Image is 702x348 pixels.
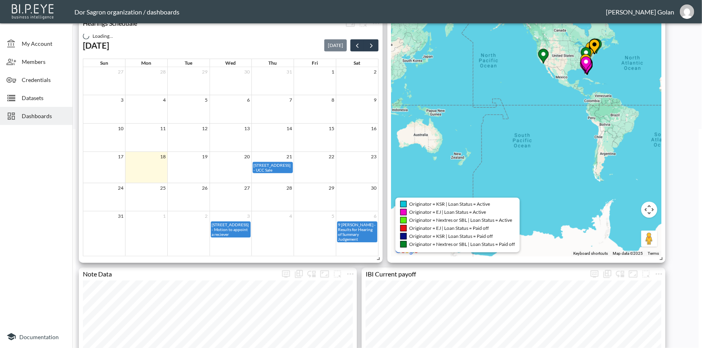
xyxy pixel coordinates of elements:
td: August 1, 2025 [294,67,336,95]
span: My Account [22,39,66,48]
a: September 6, 2025 [372,211,378,221]
td: September 4, 2025 [252,211,294,256]
a: August 17, 2025 [116,152,125,161]
td: August 5, 2025 [167,95,210,123]
a: August 13, 2025 [243,124,251,133]
td: August 3, 2025 [83,95,126,123]
td: August 22, 2025 [294,152,336,183]
a: August 19, 2025 [201,152,210,161]
td: August 6, 2025 [210,95,252,123]
td: August 14, 2025 [252,123,294,151]
a: August 21, 2025 [285,152,294,161]
td: August 13, 2025 [210,123,252,151]
a: August 23, 2025 [369,152,378,161]
td: July 31, 2025 [252,67,294,95]
td: July 29, 2025 [167,67,210,95]
td: August 26, 2025 [167,183,210,211]
td: August 4, 2025 [126,95,168,123]
a: September 5, 2025 [330,211,336,221]
td: August 8, 2025 [294,95,336,123]
td: August 23, 2025 [336,152,378,183]
a: August 26, 2025 [201,183,210,192]
a: August 3, 2025 [119,95,125,104]
a: July 28, 2025 [159,67,167,76]
a: Saturday [352,59,362,67]
button: more [331,268,344,280]
div: Show chart as table [601,268,614,280]
a: August 28, 2025 [285,183,294,192]
a: July 31, 2025 [285,67,294,76]
button: more [344,268,357,280]
img: b60eb1e829f882aa23219c725e57e04d [680,4,694,19]
a: August 5, 2025 [204,95,210,104]
td: August 7, 2025 [252,95,294,123]
td: August 30, 2025 [336,183,378,211]
a: August 6, 2025 [245,95,251,104]
button: more [280,268,292,280]
a: Wednesday [224,59,237,67]
a: September 4, 2025 [288,211,294,221]
a: Open this area in Google Maps (opens a new window) [393,246,420,256]
span: Credentials [22,76,66,84]
td: August 27, 2025 [210,183,252,211]
div: Dor Sagron organization / dashboards [74,8,606,16]
a: August 4, 2025 [161,95,167,104]
div: Enable/disable chart dragging [305,268,318,280]
td: August 12, 2025 [167,123,210,151]
a: September 1, 2025 [161,211,167,221]
img: bipeye-logo [10,2,56,20]
a: August 22, 2025 [327,152,336,161]
a: August 31, 2025 [116,211,125,221]
span: Originator = KSR | Loan Status = Active [409,201,490,207]
td: August 2, 2025 [336,67,378,95]
a: September 3, 2025 [245,211,251,221]
td: August 25, 2025 [126,183,168,211]
a: August 15, 2025 [327,124,336,133]
span: Display settings [588,268,601,280]
span: Originator = Nextres or SBL | Loan Status = Paid off [409,241,515,247]
button: Previous month [350,39,365,52]
div: Enable/disable chart dragging [614,268,627,280]
span: Attach chart to a group [331,269,344,277]
span: Originator = EJ | Loan Status = Active [409,209,486,215]
button: more [588,268,601,280]
td: August 11, 2025 [126,123,168,151]
a: August 18, 2025 [159,152,167,161]
div: Show chart as table [292,268,305,280]
span: Originator = EJ | Loan Status = Paid off [409,225,489,231]
a: July 30, 2025 [243,67,251,76]
td: August 17, 2025 [83,152,126,183]
a: August 16, 2025 [369,124,378,133]
button: Next month [364,39,379,52]
button: [DATE] [324,39,347,51]
a: August 1, 2025 [330,67,336,76]
a: August 11, 2025 [159,124,167,133]
span: Documentation [19,334,59,340]
div: Note Data [79,270,280,278]
td: September 1, 2025 [126,211,168,256]
td: August 16, 2025 [336,123,378,151]
td: August 20, 2025 [210,152,252,183]
a: Tuesday [183,59,194,67]
td: August 24, 2025 [83,183,126,211]
a: August 24, 2025 [116,183,125,192]
button: Fullscreen [318,268,331,280]
div: 9 [PERSON_NAME] - Results for Hearing of Summary Judgement [338,222,377,242]
div: [STREET_ADDRESS] - UCC Sale [253,162,292,173]
div: Loading... [83,30,379,39]
a: July 27, 2025 [116,67,125,76]
button: Fullscreen [627,268,640,280]
span: Members [22,57,66,66]
span: Chart settings [344,268,357,280]
a: July 29, 2025 [201,67,210,76]
td: September 5, 2025 [294,211,336,256]
a: August 27, 2025 [243,183,251,192]
td: August 10, 2025 [83,123,126,151]
button: Drag Pegman onto the map to open Street View [641,231,657,247]
span: Originator = KSR | Loan Status = Paid off [409,233,493,239]
button: Map camera controls [641,202,657,218]
button: more [653,268,665,280]
a: August 30, 2025 [369,183,378,192]
a: September 2, 2025 [204,211,210,221]
a: Thursday [267,59,279,67]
